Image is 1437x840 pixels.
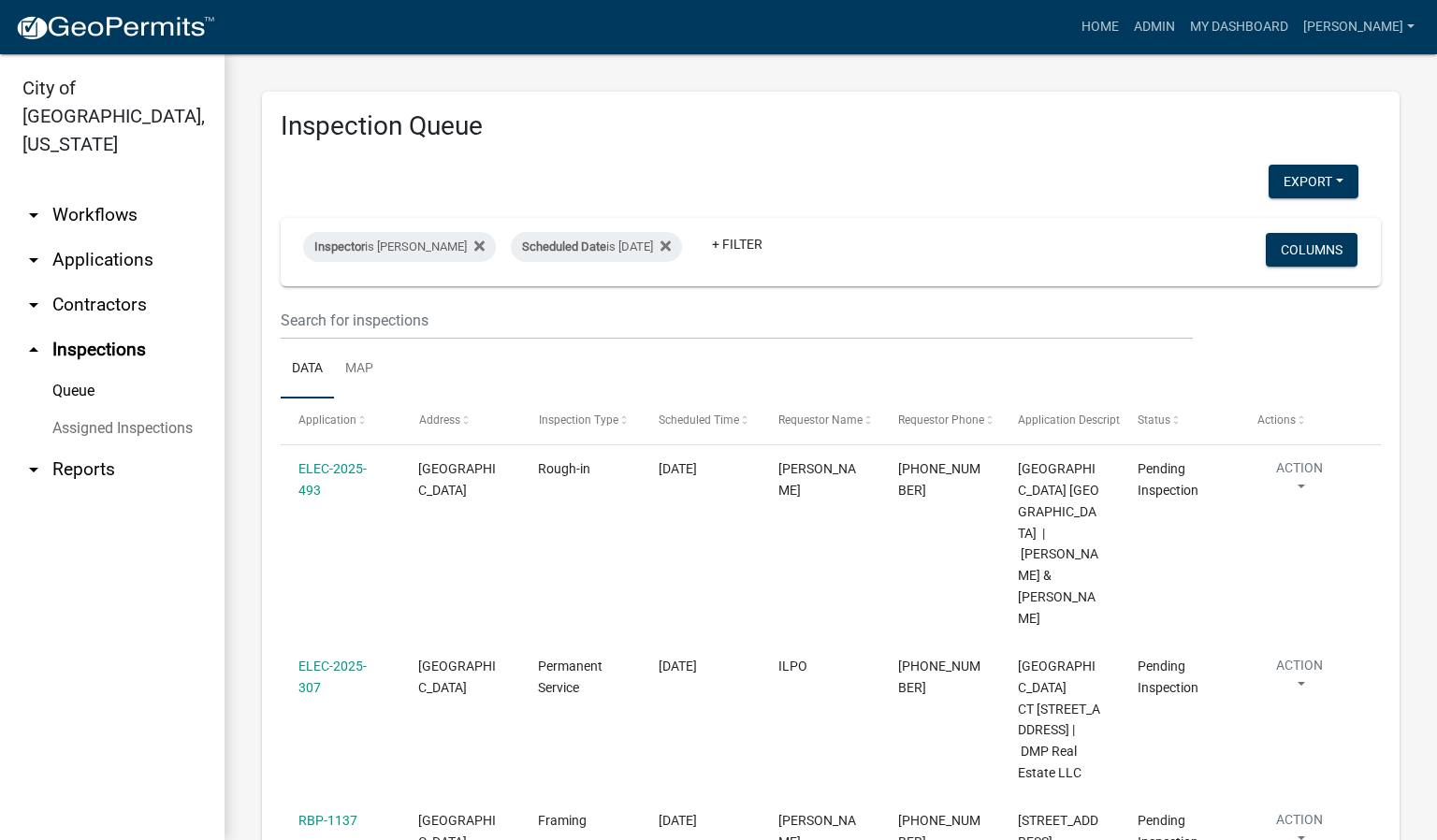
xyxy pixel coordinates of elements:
[538,659,602,695] span: Permanent Service
[298,461,367,498] a: ELEC-2025-493
[1240,398,1359,443] datatable-header-cell: Actions
[298,413,356,427] span: Application
[1138,461,1198,498] span: Pending Inspection
[1296,9,1422,45] a: [PERSON_NAME]
[511,232,682,262] div: is [DATE]
[22,339,45,361] i: arrow_drop_up
[22,294,45,316] i: arrow_drop_down
[880,398,1000,443] datatable-header-cell: Requestor Phone
[298,813,357,828] a: RBP-1137
[400,398,520,443] datatable-header-cell: Address
[418,413,459,427] span: Address
[1018,659,1100,780] span: RIDGEWOOD CT 2432 Ridgewood Court lot 914 | DMP Real Estate LLC
[1257,656,1342,702] button: Action
[281,110,1381,142] h3: Inspection Queue
[1257,413,1296,427] span: Actions
[1257,458,1342,505] button: Action
[898,659,980,695] span: 502-807-8777
[538,461,590,476] span: Rough-in
[520,398,640,443] datatable-header-cell: Inspection Type
[1266,233,1357,267] button: Columns
[1074,9,1126,45] a: Home
[1183,9,1296,45] a: My Dashboard
[334,340,385,399] a: Map
[303,232,496,262] div: is [PERSON_NAME]
[22,458,45,481] i: arrow_drop_down
[898,413,984,427] span: Requestor Phone
[778,659,807,673] span: ILPO
[281,398,400,443] datatable-header-cell: Application
[640,398,760,443] datatable-header-cell: Scheduled Time
[659,656,743,677] div: [DATE]
[659,413,739,427] span: Scheduled Time
[778,413,863,427] span: Requestor Name
[538,413,617,427] span: Inspection Type
[314,239,365,253] span: Inspector
[22,249,45,271] i: arrow_drop_down
[418,461,496,498] span: 1712 NOLE DRIVE
[659,458,743,480] div: [DATE]
[418,659,496,695] span: RIDGEWOOD CT
[538,813,587,828] span: Framing
[522,239,606,253] span: Scheduled Date
[298,659,367,695] a: ELEC-2025-307
[697,227,777,261] a: + Filter
[22,204,45,226] i: arrow_drop_down
[1018,461,1099,625] span: 1712 NOLE DRIVE 1712 Nole Drive | Dale Jerrold S & Melissa L
[778,461,856,498] span: Steven P Bauerla
[898,461,980,498] span: 812 786 3261
[1120,398,1240,443] datatable-header-cell: Status
[760,398,879,443] datatable-header-cell: Requestor Name
[659,810,743,832] div: [DATE]
[1138,413,1170,427] span: Status
[1138,659,1198,695] span: Pending Inspection
[281,340,334,399] a: Data
[1000,398,1120,443] datatable-header-cell: Application Description
[1126,9,1183,45] a: Admin
[1018,413,1136,427] span: Application Description
[1269,165,1358,198] button: Export
[281,301,1193,340] input: Search for inspections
